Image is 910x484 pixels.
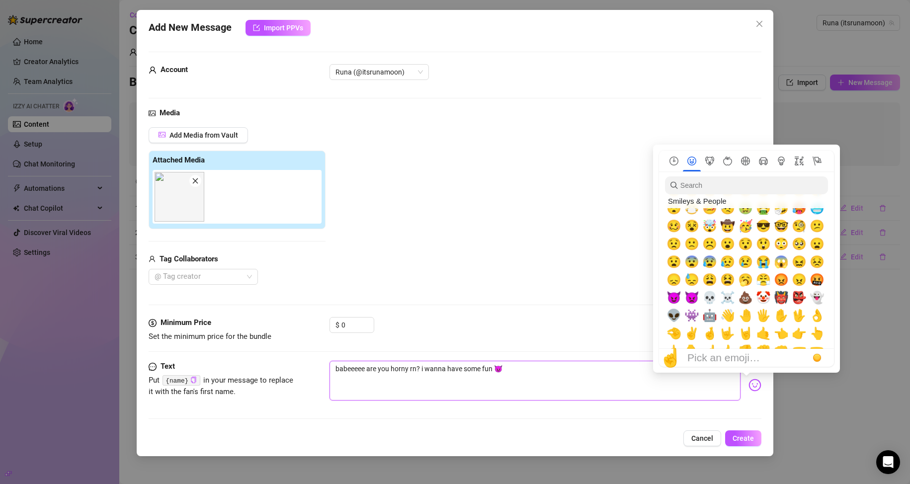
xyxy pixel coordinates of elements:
button: Cancel [683,430,721,446]
span: Add New Message [149,20,232,36]
button: Create [725,430,761,446]
span: user [149,253,156,265]
span: picture [159,131,165,138]
span: Import PPVs [264,24,303,32]
textarea: babeeeee are you horny rn? i wanna have some fun 😈 [330,361,741,401]
span: Put in your message to replace it with the fan's first name. [149,376,294,397]
span: close [192,177,199,184]
span: message [149,361,157,373]
strong: Tag Collaborators [160,254,218,263]
div: Open Intercom Messenger [876,450,900,474]
span: import [253,24,260,31]
span: picture [149,107,156,119]
button: Close [751,16,767,32]
strong: Minimum Price [161,318,211,327]
span: Runa (@itsrunamoon) [335,65,423,80]
img: svg%3e [748,379,761,392]
span: Create [733,434,754,442]
button: Click to Copy [190,377,197,384]
span: close [755,20,763,28]
strong: Attached Media [153,156,205,164]
button: Import PPVs [246,20,311,36]
span: dollar [149,317,157,329]
strong: Text [161,362,175,371]
button: Add Media from Vault [149,127,248,143]
span: Cancel [691,434,713,442]
strong: Media [160,108,180,117]
span: Set the minimum price for the bundle [149,332,271,341]
code: {name} [163,375,200,386]
span: copy [190,377,197,383]
span: Add Media from Vault [169,131,238,139]
strong: Account [161,65,188,74]
span: Close [751,20,767,28]
span: user [149,64,157,76]
img: media [155,172,204,222]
